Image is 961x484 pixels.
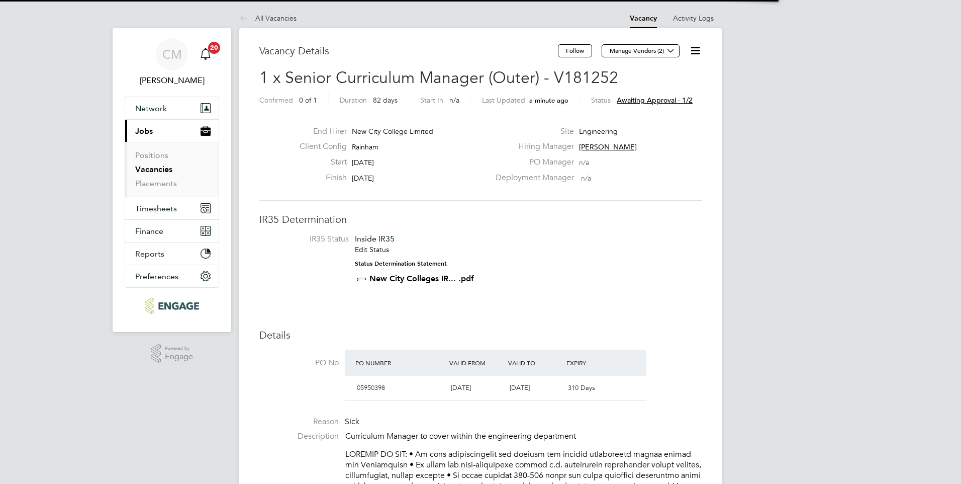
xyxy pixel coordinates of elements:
[125,74,219,87] span: Colleen Marshall
[357,383,385,392] span: 05950398
[259,213,702,226] h3: IR35 Determination
[564,354,623,372] div: Expiry
[482,96,525,105] label: Last Updated
[125,97,219,119] button: Network
[490,173,574,183] label: Deployment Manager
[135,150,168,160] a: Positions
[451,383,471,392] span: [DATE]
[259,329,702,342] h3: Details
[558,44,592,57] button: Follow
[490,141,574,152] label: Hiring Manager
[449,96,459,105] span: n/a
[420,96,443,105] label: Start In
[591,96,611,105] label: Status
[239,14,297,23] a: All Vacancies
[369,274,474,283] a: New City Colleges IR... .pdf
[579,127,618,136] span: Engineering
[165,353,193,361] span: Engage
[135,272,178,281] span: Preferences
[673,14,714,23] a: Activity Logs
[292,173,347,183] label: Finish
[135,179,177,188] a: Placements
[340,96,367,105] label: Duration
[529,96,568,105] span: a minute ago
[125,243,219,265] button: Reports
[259,44,558,57] h3: Vacancy Details
[352,127,433,136] span: New City College Limited
[125,197,219,219] button: Timesheets
[355,260,447,267] strong: Status Determination Statement
[579,142,637,151] span: [PERSON_NAME]
[490,126,574,137] label: Site
[292,141,347,152] label: Client Config
[292,126,347,137] label: End Hirer
[196,38,216,70] a: 20
[135,226,163,236] span: Finance
[125,298,219,314] a: Go to home page
[447,354,506,372] div: Valid From
[355,245,389,254] a: Edit Status
[113,28,231,332] nav: Main navigation
[568,383,595,392] span: 310 Days
[125,220,219,242] button: Finance
[299,96,317,105] span: 0 of 1
[490,157,574,168] label: PO Manager
[259,68,618,88] span: 1 x Senior Curriculum Manager (Outer) - V181252
[579,158,589,167] span: n/a
[352,174,374,183] span: [DATE]
[135,204,177,213] span: Timesheets
[510,383,530,392] span: [DATE]
[162,48,182,61] span: CM
[352,158,374,167] span: [DATE]
[617,96,693,105] span: Awaiting approval - 1/2
[355,234,395,244] span: Inside IR35
[353,354,447,372] div: PO Number
[259,417,339,427] label: Reason
[259,96,293,105] label: Confirmed
[345,417,359,427] span: Sick
[135,249,164,259] span: Reports
[602,44,680,57] button: Manage Vendors (2)
[208,42,220,54] span: 20
[125,38,219,87] a: CM[PERSON_NAME]
[373,96,398,105] span: 82 days
[125,120,219,142] button: Jobs
[292,157,347,168] label: Start
[259,358,339,368] label: PO No
[630,14,657,23] a: Vacancy
[125,265,219,287] button: Preferences
[145,298,199,314] img: ncclondon-logo-retina.png
[165,344,193,353] span: Powered by
[151,344,194,363] a: Powered byEngage
[259,431,339,442] label: Description
[135,165,172,174] a: Vacancies
[506,354,564,372] div: Valid To
[269,234,349,245] label: IR35 Status
[352,142,378,151] span: Rainham
[135,104,167,113] span: Network
[345,431,702,442] p: Curriculum Manager to cover within the engineering department
[581,174,591,183] span: n/a
[125,142,219,197] div: Jobs
[135,126,153,136] span: Jobs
